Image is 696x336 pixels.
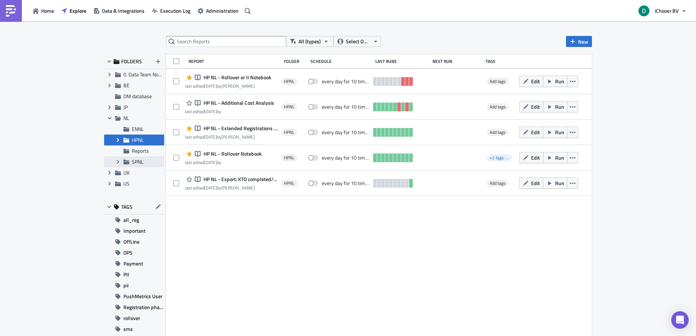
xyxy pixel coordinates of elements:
[104,313,164,324] button: rollover
[123,103,128,111] span: JP
[566,36,592,47] button: New
[519,101,543,112] button: Edit
[333,36,381,47] button: Select Owner
[543,177,568,189] button: Run
[490,129,506,136] span: Add tags
[104,280,164,291] button: pii
[70,7,86,15] span: Explore
[58,5,90,16] a: Explore
[531,179,540,187] span: Edit
[555,103,564,111] span: Run
[555,128,564,136] span: Run
[531,154,540,161] span: Edit
[555,154,564,161] span: Run
[202,176,277,183] span: HP NL - Export: KTO completed/declined #4000 for VEH
[123,225,146,236] span: Important
[519,177,543,189] button: Edit
[555,179,564,187] span: Run
[123,236,139,247] span: OffLine
[284,129,294,135] span: HPNL
[202,151,262,157] span: HP NL - Rollover Notebook
[555,77,564,85] span: Run
[194,5,242,16] button: Administration
[322,78,370,85] div: every day for 10 times
[486,59,516,64] div: Tags
[132,158,143,165] span: SPNL
[123,313,140,324] span: rollover
[123,81,130,89] span: BE
[322,129,370,136] div: every day for 10 times
[202,100,274,106] span: HP NL - Additional Cost Analysis
[578,38,588,45] span: New
[543,127,568,138] button: Run
[166,36,286,47] input: Search Reports
[121,204,133,210] span: TAGS
[298,37,321,45] span: All (types)
[490,103,506,110] span: Add tags
[123,280,128,291] span: pii
[204,184,217,191] time: 2025-02-25T11:07:30Z
[519,76,543,87] button: Edit
[132,136,144,144] span: HPNL
[671,311,689,329] div: Open Intercom Messenger
[531,77,540,85] span: Edit
[487,103,509,111] span: Add tags
[104,269,164,280] button: PII
[104,291,164,302] button: PushMetrics User
[90,5,148,16] button: Data & Integrations
[655,7,679,15] span: iChoosr BV
[123,180,130,187] span: US
[311,59,372,64] div: Schedule
[206,7,238,15] span: Administration
[286,36,333,47] button: All (types)
[519,127,543,138] button: Edit
[487,78,509,85] span: Add tags
[284,104,294,110] span: HPNL
[519,152,543,163] button: Edit
[123,169,130,176] span: UK
[375,59,429,64] div: Last Runs
[104,258,164,269] button: Payment
[204,83,217,89] time: 2025-02-13T11:13:50Z
[185,185,277,191] div: last edited by [PERSON_NAME]
[123,215,139,225] span: all_reg
[185,134,277,140] div: last edited by [PERSON_NAME]
[543,101,568,112] button: Run
[123,247,133,258] span: OPS
[204,133,217,140] time: 2025-03-12T09:24:15Z
[322,180,370,187] div: every day for 10 times
[487,129,509,136] span: Add tags
[531,103,540,111] span: Edit
[5,5,17,17] img: PushMetrics
[104,247,164,258] button: OPS
[121,58,142,65] span: FOLDERS
[123,269,129,280] span: PII
[104,236,164,247] button: OffLine
[346,37,370,45] span: Select Owner
[104,302,164,313] button: Registration phase
[29,5,58,16] button: Home
[185,109,274,114] div: last edited by
[487,180,509,187] span: Add tags
[123,258,143,269] span: Payment
[104,225,164,236] button: Important
[185,160,262,165] div: last edited by
[123,324,133,335] span: sms
[284,79,294,84] span: HPNL
[204,159,217,166] time: 2025-04-10T07:24:23Z
[204,108,217,115] time: 2025-02-25T12:21:43Z
[284,180,294,186] span: HPNL
[189,59,280,64] div: Report
[132,125,144,133] span: ENNL
[123,302,164,313] span: Registration phase
[104,324,164,335] button: sms
[284,59,307,64] div: Folder
[487,154,512,161] span: +2 tags: pii, rollover
[202,125,277,132] span: HP NL - Extended Registrations export
[41,7,54,15] span: Home
[543,76,568,87] button: Run
[432,59,482,64] div: Next Run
